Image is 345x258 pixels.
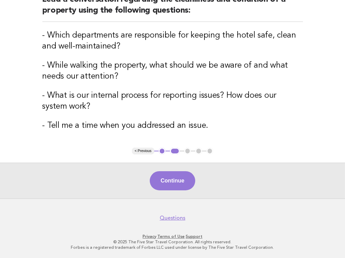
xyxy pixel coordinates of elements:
a: Support [186,234,202,239]
button: 1 [159,148,165,154]
a: Privacy [143,234,156,239]
p: · · [10,234,335,239]
a: Terms of Use [157,234,185,239]
button: 2 [170,148,180,154]
h3: - What is our internal process for reporting issues? How does our system work? [42,90,303,112]
h3: - Which departments are responsible for keeping the hotel safe, clean and well-maintained? [42,30,303,52]
p: © 2025 The Five Star Travel Corporation. All rights reserved. [10,239,335,245]
button: < Previous [132,148,154,154]
h3: - While walking the property, what should we be aware of and what needs our attention? [42,60,303,82]
button: Continue [150,171,195,190]
h3: - Tell me a time when you addressed an issue. [42,120,303,131]
a: Questions [160,215,185,221]
p: Forbes is a registered trademark of Forbes LLC used under license by The Five Star Travel Corpora... [10,245,335,250]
